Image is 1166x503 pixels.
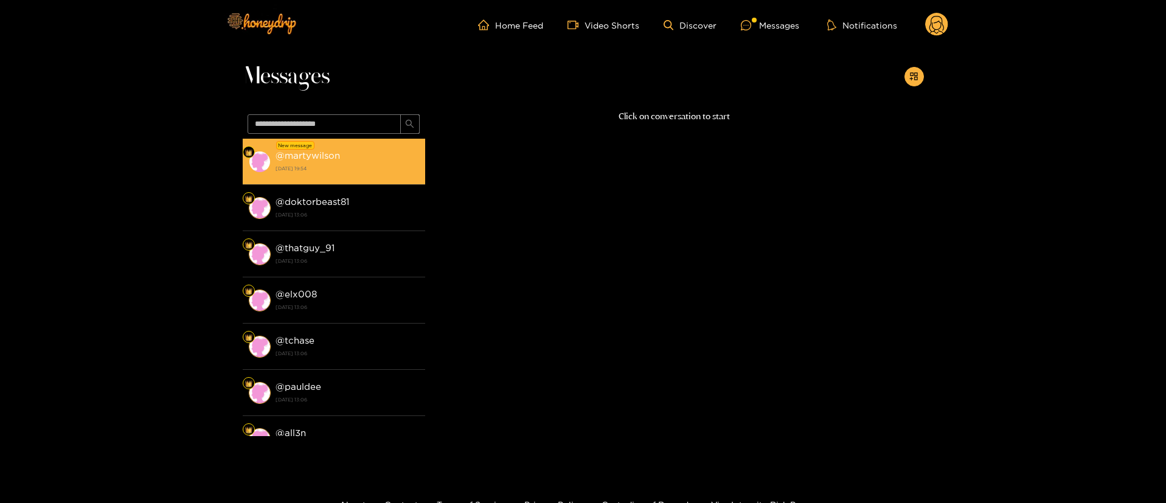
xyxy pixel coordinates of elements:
[243,62,330,91] span: Messages
[276,141,314,150] div: New message
[276,394,419,405] strong: [DATE] 13:06
[425,109,924,123] p: Click on conversation to start
[276,243,335,253] strong: @ thatguy_91
[245,334,252,341] img: Fan Level
[249,428,271,450] img: conversation
[909,72,918,82] span: appstore-add
[276,428,306,438] strong: @ all3n
[276,255,419,266] strong: [DATE] 13:06
[276,335,314,345] strong: @ tchase
[249,290,271,311] img: conversation
[245,241,252,249] img: Fan Level
[824,19,901,31] button: Notifications
[249,197,271,219] img: conversation
[276,163,419,174] strong: [DATE] 19:54
[904,67,924,86] button: appstore-add
[276,209,419,220] strong: [DATE] 13:06
[249,243,271,265] img: conversation
[567,19,585,30] span: video-camera
[245,288,252,295] img: Fan Level
[276,150,340,161] strong: @ martywilson
[400,114,420,134] button: search
[245,380,252,387] img: Fan Level
[567,19,639,30] a: Video Shorts
[249,151,271,173] img: conversation
[276,348,419,359] strong: [DATE] 13:06
[245,149,252,156] img: Fan Level
[245,426,252,434] img: Fan Level
[664,20,717,30] a: Discover
[478,19,543,30] a: Home Feed
[249,336,271,358] img: conversation
[276,289,317,299] strong: @ elx008
[276,196,349,207] strong: @ doktorbeast81
[276,302,419,313] strong: [DATE] 13:06
[478,19,495,30] span: home
[405,119,414,130] span: search
[249,382,271,404] img: conversation
[741,18,799,32] div: Messages
[276,381,321,392] strong: @ pauldee
[245,195,252,203] img: Fan Level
